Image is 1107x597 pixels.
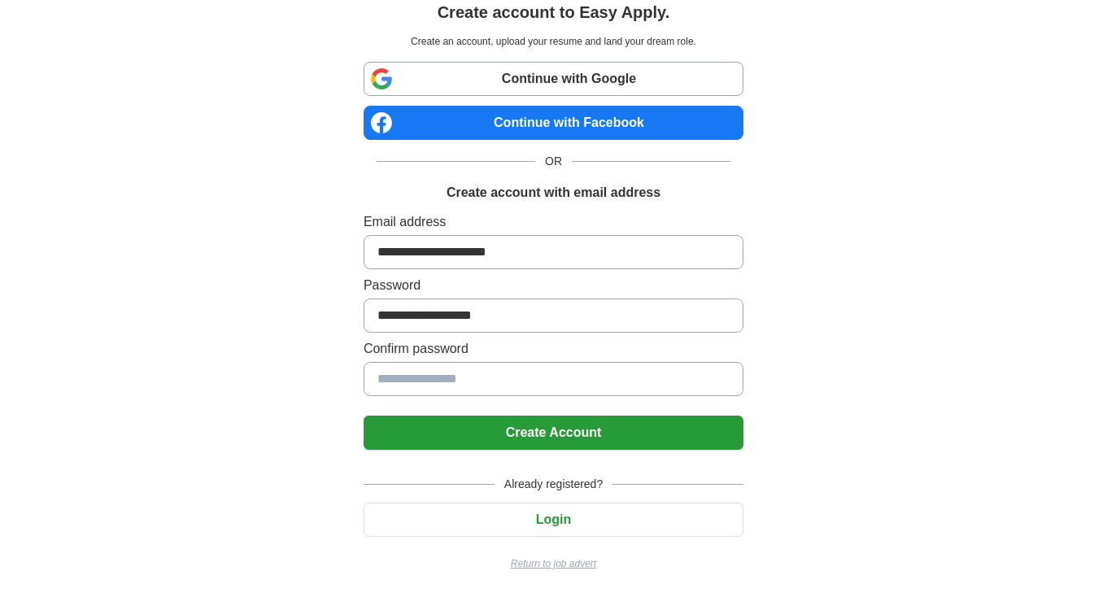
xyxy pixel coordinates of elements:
h1: Create account with email address [447,183,660,203]
a: Login [364,512,743,526]
a: Continue with Google [364,62,743,96]
label: Confirm password [364,339,743,359]
label: Email address [364,212,743,232]
button: Create Account [364,416,743,450]
a: Return to job advert [364,556,743,571]
a: Continue with Facebook [364,106,743,140]
span: Already registered? [495,476,612,493]
button: Login [364,503,743,537]
label: Password [364,276,743,295]
span: OR [535,153,572,170]
p: Create an account, upload your resume and land your dream role. [367,34,740,49]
